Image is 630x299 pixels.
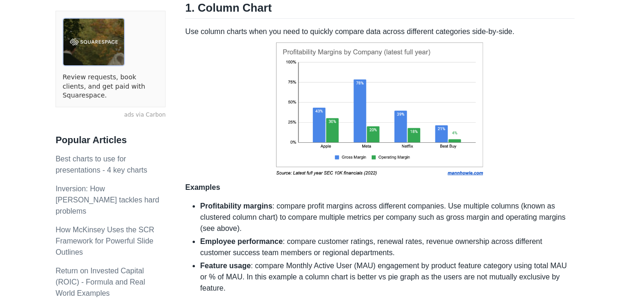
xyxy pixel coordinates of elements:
a: Best charts to use for presentations - 4 key charts [55,155,147,174]
p: Use column charts when you need to quickly compare data across different categories side-by-side. [185,26,574,193]
a: Return on Invested Capital (ROIC) - Formula and Real World Examples [55,267,145,297]
strong: Examples [185,183,220,191]
li: : compare profit margins across different companies. Use multiple columns (known as clustered col... [200,201,574,234]
a: ads via Carbon [55,111,166,119]
strong: Feature usage [200,262,250,270]
strong: Profitability margins [200,202,272,210]
li: : compare Monthly Active User (MAU) engagement by product feature category using total MAU or % o... [200,260,574,294]
a: Review requests, book clients, and get paid with Squarespace. [62,73,159,100]
img: profit-margin-column-chart [270,37,490,182]
h3: Popular Articles [55,134,166,146]
img: ads via Carbon [62,18,125,66]
strong: Employee performance [200,237,283,245]
a: Inversion: How [PERSON_NAME] tackles hard problems [55,185,159,215]
a: How McKinsey Uses the SCR Framework for Powerful Slide Outlines [55,226,154,256]
li: : compare customer ratings, renewal rates, revenue ownership across different customer success te... [200,236,574,258]
h2: 1. Column Chart [185,1,574,19]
